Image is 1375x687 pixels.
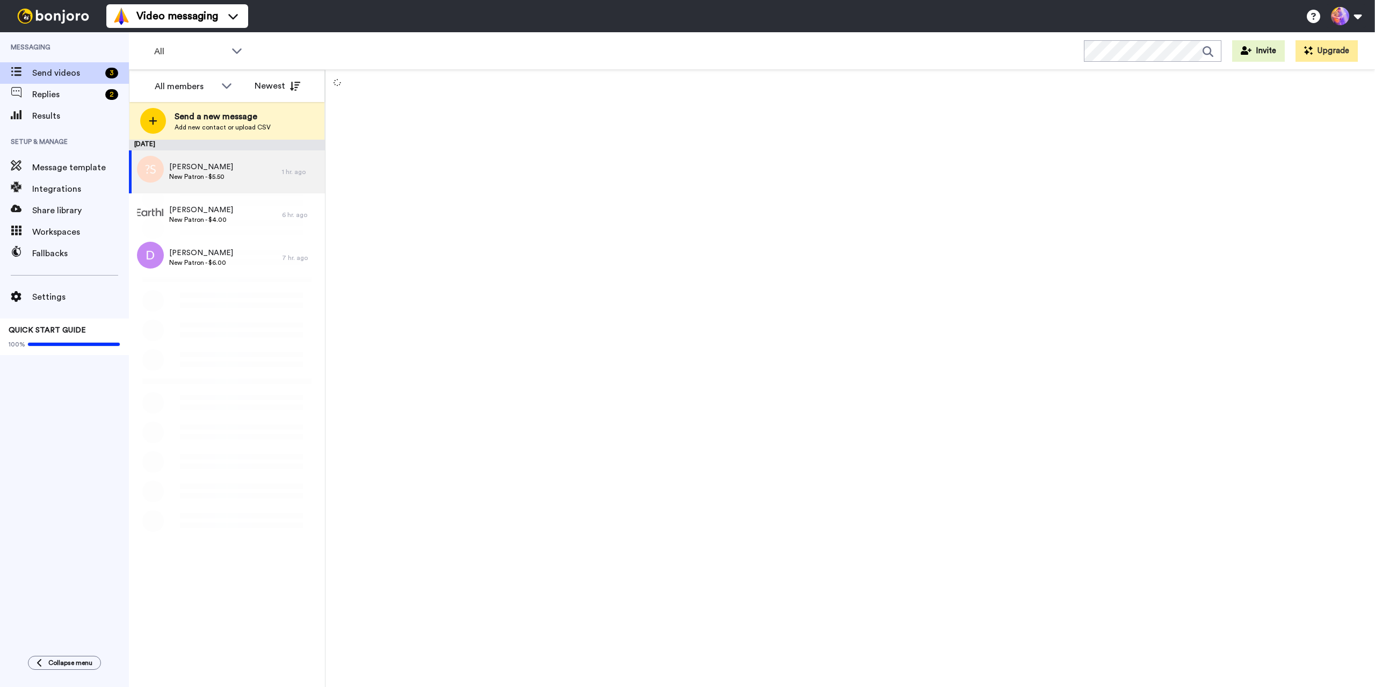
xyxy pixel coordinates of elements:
[1232,40,1285,62] button: Invite
[32,226,129,238] span: Workspaces
[137,242,164,269] img: d.png
[9,327,86,334] span: QUICK START GUIDE
[247,75,308,97] button: Newest
[137,156,164,183] img: avatar
[105,89,118,100] div: 2
[175,123,271,132] span: Add new contact or upload CSV
[32,161,129,174] span: Message template
[13,9,93,24] img: bj-logo-header-white.svg
[282,168,320,176] div: 1 hr. ago
[32,183,129,196] span: Integrations
[32,88,101,101] span: Replies
[136,9,218,24] span: Video messaging
[169,248,233,258] span: [PERSON_NAME]
[32,291,129,303] span: Settings
[155,80,216,93] div: All members
[32,67,101,79] span: Send videos
[169,205,233,215] span: [PERSON_NAME]
[282,254,320,262] div: 7 hr. ago
[169,215,233,224] span: New Patron - $4.00
[175,110,271,123] span: Send a new message
[1296,40,1358,62] button: Upgrade
[113,8,130,25] img: vm-color.svg
[137,199,164,226] img: cd3c3a76-6f94-48de-bf6d-a93405c0f9cb.png
[169,162,233,172] span: [PERSON_NAME]
[32,110,129,122] span: Results
[154,45,226,58] span: All
[169,172,233,181] span: New Patron - $5.50
[282,211,320,219] div: 6 hr. ago
[105,68,118,78] div: 3
[9,340,25,349] span: 100%
[169,258,233,267] span: New Patron - $6.00
[28,656,101,670] button: Collapse menu
[129,140,325,150] div: [DATE]
[32,204,129,217] span: Share library
[32,247,129,260] span: Fallbacks
[48,659,92,667] span: Collapse menu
